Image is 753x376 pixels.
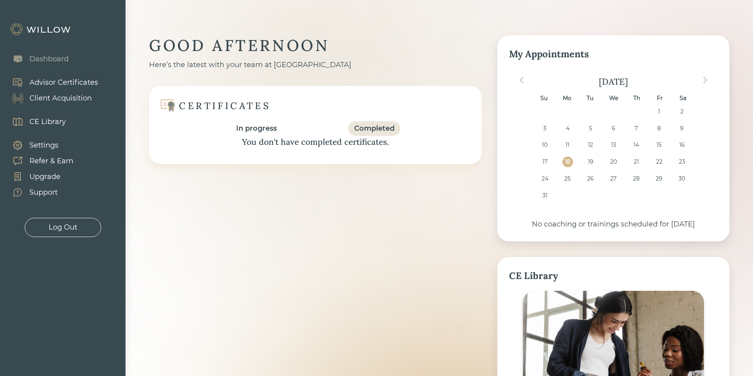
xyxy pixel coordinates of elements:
div: Choose Sunday, August 17th, 2025 [539,157,550,167]
div: Fr [655,93,665,104]
div: Advisor Certificates [29,77,98,88]
div: Choose Sunday, August 31st, 2025 [539,190,550,201]
div: Choose Friday, August 8th, 2025 [654,123,664,134]
div: Choose Saturday, August 23rd, 2025 [677,157,687,167]
div: Support [29,187,58,198]
div: Mo [562,93,572,104]
a: Refer & Earn [4,153,73,169]
div: Choose Friday, August 1st, 2025 [654,106,664,117]
div: Choose Wednesday, August 13th, 2025 [608,140,618,150]
div: In progress [236,123,277,134]
div: Choose Saturday, August 30th, 2025 [677,173,687,184]
div: Choose Thursday, August 28th, 2025 [631,173,642,184]
div: Choose Wednesday, August 27th, 2025 [608,173,618,184]
div: You don't have completed certificates. [165,136,466,148]
div: Choose Monday, August 4th, 2025 [562,123,573,134]
div: Choose Saturday, August 2nd, 2025 [677,106,687,117]
div: Choose Friday, August 29th, 2025 [654,173,664,184]
div: Log Out [49,222,77,233]
div: Choose Wednesday, August 6th, 2025 [608,123,618,134]
div: Choose Thursday, August 14th, 2025 [631,140,642,150]
div: [DATE] [509,76,718,87]
div: Upgrade [29,172,60,182]
div: month 2025-08 [511,106,715,207]
div: Choose Tuesday, August 19th, 2025 [585,157,596,167]
div: Here’s the latest with your team at [GEOGRAPHIC_DATA] [149,60,482,70]
a: Upgrade [4,169,73,184]
div: Choose Friday, August 22nd, 2025 [654,157,664,167]
div: My Appointments [509,47,718,61]
div: CE Library [509,269,718,283]
a: Settings [4,137,73,153]
div: Client Acquisition [29,93,92,104]
a: CE Library [4,114,66,130]
div: Choose Saturday, August 16th, 2025 [677,140,687,150]
a: Dashboard [4,51,69,67]
div: Dashboard [29,54,69,64]
div: Th [631,93,642,104]
div: Choose Tuesday, August 26th, 2025 [585,173,596,184]
div: CERTIFICATES [179,100,271,112]
div: Choose Sunday, August 10th, 2025 [539,140,550,150]
div: Sa [678,93,688,104]
div: Choose Sunday, August 3rd, 2025 [539,123,550,134]
div: Choose Monday, August 25th, 2025 [562,173,573,184]
a: Client Acquisition [4,90,98,106]
div: Refer & Earn [29,156,73,166]
div: Choose Monday, August 18th, 2025 [562,157,573,167]
div: Settings [29,140,58,151]
button: Previous Month [515,74,528,86]
a: Advisor Certificates [4,75,98,90]
div: No coaching or trainings scheduled for [DATE] [509,219,718,230]
button: Next Month [699,74,711,86]
div: GOOD AFTERNOON [149,35,482,56]
div: CE Library [29,117,66,127]
div: Choose Thursday, August 7th, 2025 [631,123,642,134]
div: We [608,93,618,104]
div: Choose Friday, August 15th, 2025 [654,140,664,150]
div: Choose Wednesday, August 20th, 2025 [608,157,618,167]
div: Choose Sunday, August 24th, 2025 [539,173,550,184]
div: Su [538,93,549,104]
div: Tu [585,93,595,104]
img: Willow [10,23,73,36]
div: Choose Saturday, August 9th, 2025 [677,123,687,134]
div: Completed [354,123,395,134]
div: Choose Monday, August 11th, 2025 [562,140,573,150]
div: Choose Tuesday, August 5th, 2025 [585,123,596,134]
div: Choose Tuesday, August 12th, 2025 [585,140,596,150]
div: Choose Thursday, August 21st, 2025 [631,157,642,167]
